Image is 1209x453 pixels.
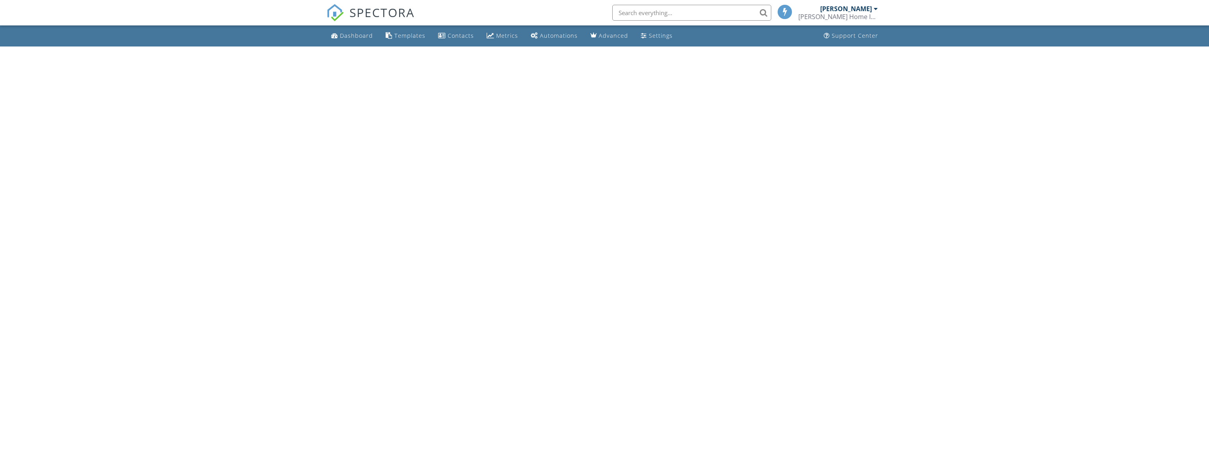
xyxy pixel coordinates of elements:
div: Metrics [496,32,518,39]
a: Support Center [821,29,881,43]
a: Templates [382,29,429,43]
a: SPECTORA [326,11,415,27]
div: Settings [649,32,673,39]
img: The Best Home Inspection Software - Spectora [326,4,344,21]
span: SPECTORA [349,4,415,21]
a: Dashboard [328,29,376,43]
div: Haines Home Inspections, LLC [798,13,878,21]
a: Metrics [483,29,521,43]
div: Support Center [832,32,878,39]
div: Dashboard [340,32,373,39]
a: Advanced [587,29,631,43]
div: [PERSON_NAME] [820,5,872,13]
div: Automations [540,32,578,39]
a: Settings [638,29,676,43]
a: Automations (Basic) [528,29,581,43]
div: Contacts [448,32,474,39]
a: Contacts [435,29,477,43]
div: Advanced [599,32,628,39]
input: Search everything... [612,5,771,21]
div: Templates [394,32,425,39]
